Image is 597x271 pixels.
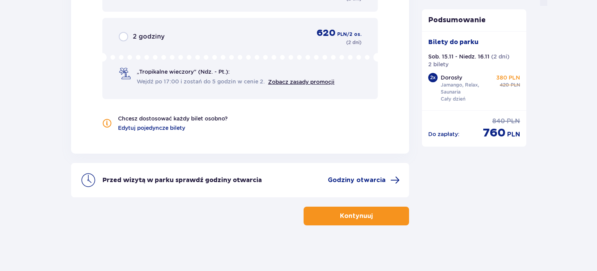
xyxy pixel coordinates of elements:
p: Sob. 15.11 - Niedz. 16.11 [428,53,490,60]
span: PLN [511,81,520,89]
button: Kontynuuj [304,207,409,225]
a: Godziny otwarcia [328,175,400,185]
span: 420 [500,81,509,89]
p: 380 PLN [496,74,520,81]
span: 2 godziny [133,32,164,41]
span: Godziny otwarcia [328,176,386,184]
p: Bilety do parku [428,38,479,46]
p: Jamango, Relax, Saunaria [441,81,495,96]
p: Przed wizytą w parku sprawdź godziny otwarcia [102,176,262,184]
p: Dorosły [441,74,462,81]
a: Edytuj pojedyncze bilety [118,124,185,132]
span: PLN [337,31,347,38]
p: ( 2 dni ) [346,39,361,46]
span: Wejdź po 17:00 i zostań do 5 godzin w cenie 2. [137,78,265,85]
span: 760 [483,126,506,140]
p: Kontynuuj [340,212,373,220]
p: Chcesz dostosować każdy bilet osobno? [118,115,228,122]
div: 2 x [428,73,438,82]
p: 2 bilety [428,60,449,68]
span: 620 [316,27,336,39]
span: PLN [507,117,520,126]
p: ( 2 dni ) [491,53,509,60]
a: Zobacz zasady promocji [268,79,334,85]
span: „Tropikalne wieczory" (Ndz. - Pt.): [137,68,230,76]
span: / 2 os. [347,31,361,38]
p: Do zapłaty : [428,130,459,138]
p: Cały dzień [441,96,465,103]
span: 840 [492,117,505,126]
p: Podsumowanie [422,16,527,25]
span: PLN [507,130,520,139]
